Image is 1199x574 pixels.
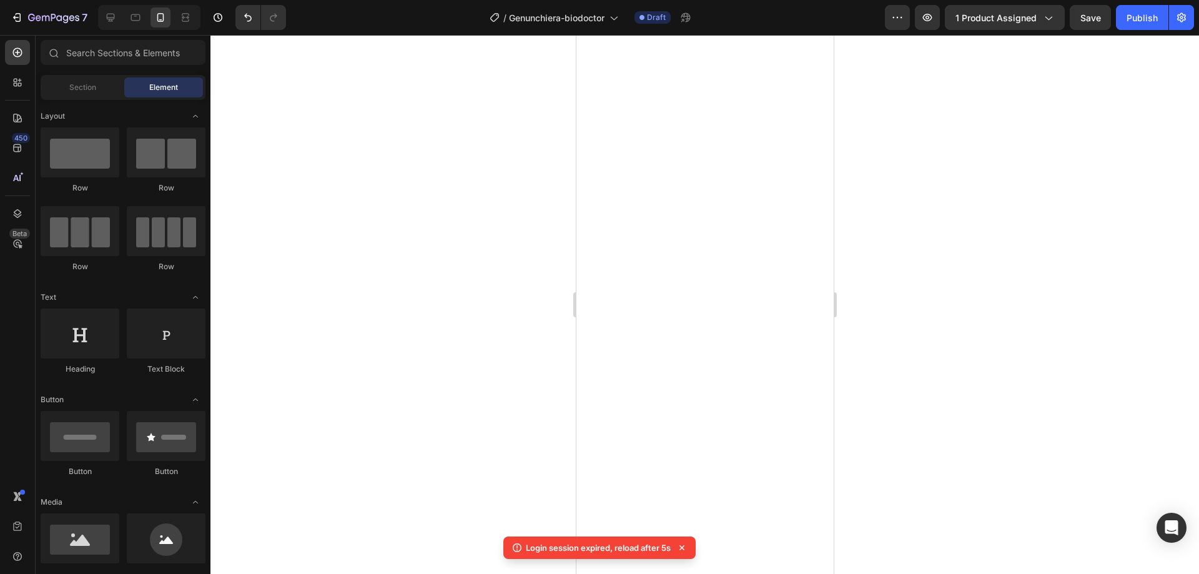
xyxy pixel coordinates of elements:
[41,364,119,375] div: Heading
[9,229,30,239] div: Beta
[235,5,286,30] div: Undo/Redo
[41,261,119,272] div: Row
[149,82,178,93] span: Element
[185,106,205,126] span: Toggle open
[1127,11,1158,24] div: Publish
[41,292,56,303] span: Text
[41,497,62,508] span: Media
[1116,5,1168,30] button: Publish
[41,466,119,477] div: Button
[41,182,119,194] div: Row
[41,394,64,405] span: Button
[41,111,65,122] span: Layout
[69,82,96,93] span: Section
[509,11,604,24] span: Genunchiera-biodoctor
[1070,5,1111,30] button: Save
[185,390,205,410] span: Toggle open
[5,5,93,30] button: 7
[955,11,1037,24] span: 1 product assigned
[127,261,205,272] div: Row
[185,492,205,512] span: Toggle open
[127,364,205,375] div: Text Block
[1080,12,1101,23] span: Save
[576,35,834,574] iframe: Design area
[12,133,30,143] div: 450
[82,10,87,25] p: 7
[127,466,205,477] div: Button
[41,40,205,65] input: Search Sections & Elements
[647,12,666,23] span: Draft
[503,11,506,24] span: /
[127,182,205,194] div: Row
[1157,513,1187,543] div: Open Intercom Messenger
[185,287,205,307] span: Toggle open
[526,542,671,554] p: Login session expired, reload after 5s
[945,5,1065,30] button: 1 product assigned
